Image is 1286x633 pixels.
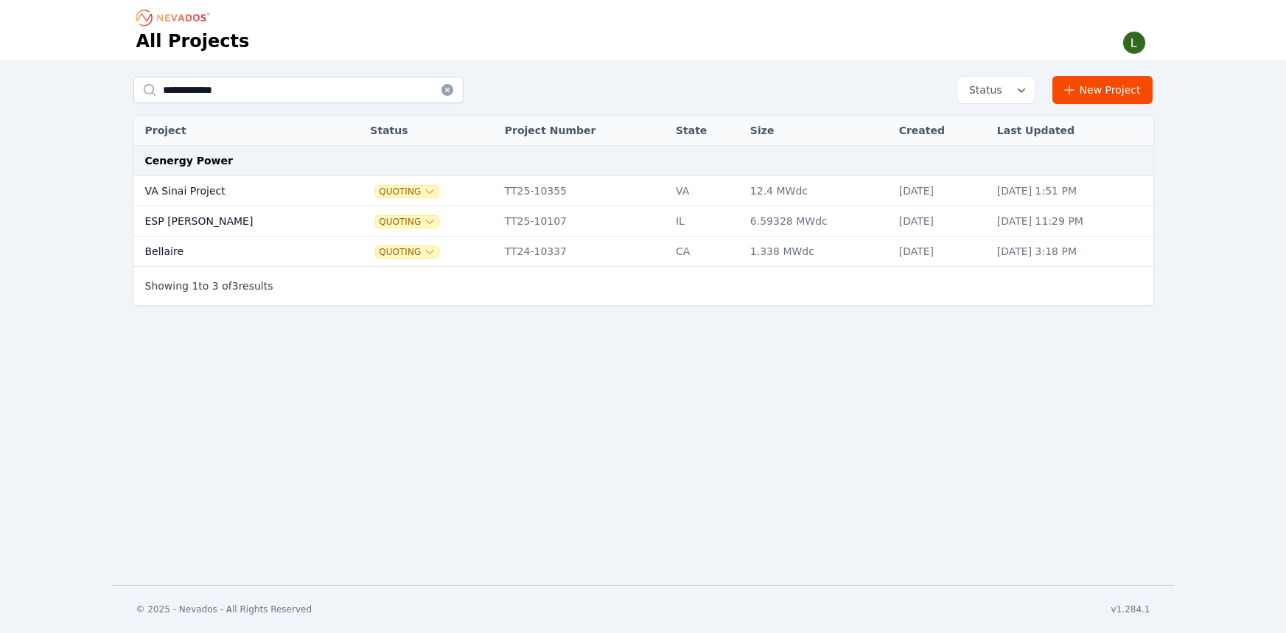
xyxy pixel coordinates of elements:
[892,206,990,237] td: [DATE]
[892,237,990,267] td: [DATE]
[133,176,1153,206] tr: VA Sinai ProjectQuotingTT25-10355VA12.4 MWdc[DATE][DATE] 1:51 PM
[990,116,1153,146] th: Last Updated
[363,116,497,146] th: Status
[133,116,340,146] th: Project
[1122,31,1146,55] img: Lamar Washington
[743,237,892,267] td: 1.338 MWdc
[133,237,1153,267] tr: BellaireQuotingTT24-10337CA1.338 MWdc[DATE][DATE] 3:18 PM
[136,6,214,29] nav: Breadcrumb
[1111,604,1150,615] div: v1.284.1
[892,116,990,146] th: Created
[668,176,743,206] td: VA
[133,146,1153,176] td: Cenergy Power
[212,280,219,292] span: 3
[376,216,438,228] button: Quoting
[133,206,340,237] td: ESP [PERSON_NAME]
[990,176,1153,206] td: [DATE] 1:51 PM
[192,280,198,292] span: 1
[497,116,668,146] th: Project Number
[232,280,239,292] span: 3
[743,116,892,146] th: Size
[136,29,250,53] h1: All Projects
[133,206,1153,237] tr: ESP [PERSON_NAME]QuotingTT25-10107IL6.59328 MWdc[DATE][DATE] 11:29 PM
[497,176,668,206] td: TT25-10355
[136,604,312,615] div: © 2025 - Nevados - All Rights Reserved
[892,176,990,206] td: [DATE]
[1052,76,1153,104] a: New Project
[376,246,438,258] button: Quoting
[668,116,743,146] th: State
[743,176,892,206] td: 12.4 MWdc
[497,206,668,237] td: TT25-10107
[990,206,1153,237] td: [DATE] 11:29 PM
[668,237,743,267] td: CA
[957,77,1035,103] button: Status
[133,237,340,267] td: Bellaire
[963,83,1002,97] span: Status
[145,279,273,293] p: Showing to of results
[497,237,668,267] td: TT24-10337
[990,237,1153,267] td: [DATE] 3:18 PM
[133,176,340,206] td: VA Sinai Project
[376,186,438,197] button: Quoting
[668,206,743,237] td: IL
[743,206,892,237] td: 6.59328 MWdc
